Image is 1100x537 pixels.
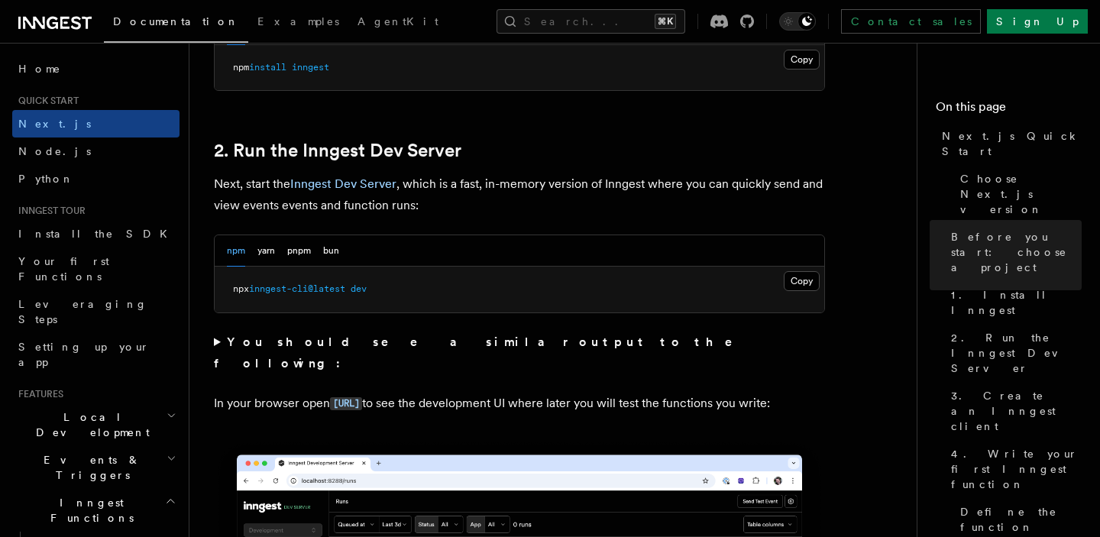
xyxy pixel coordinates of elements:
button: Local Development [12,403,180,446]
kbd: ⌘K [655,14,676,29]
a: 3. Create an Inngest client [945,382,1082,440]
button: Toggle dark mode [779,12,816,31]
button: Copy [784,271,820,291]
a: Install the SDK [12,220,180,247]
a: Next.js Quick Start [936,122,1082,165]
button: yarn [257,235,275,267]
span: Features [12,388,63,400]
button: Inngest Functions [12,489,180,532]
button: Events & Triggers [12,446,180,489]
button: bun [323,235,339,267]
span: Documentation [113,15,239,27]
a: Setting up your app [12,333,180,376]
a: Node.js [12,137,180,165]
span: Inngest tour [12,205,86,217]
a: Contact sales [841,9,981,34]
span: Next.js [18,118,91,130]
code: [URL] [330,397,362,410]
a: Next.js [12,110,180,137]
span: Before you start: choose a project [951,229,1082,275]
span: Inngest Functions [12,495,165,526]
span: Setting up your app [18,341,150,368]
span: Install the SDK [18,228,176,240]
a: Sign Up [987,9,1088,34]
span: Events & Triggers [12,452,167,483]
button: Search...⌘K [497,9,685,34]
a: Inngest Dev Server [290,176,396,191]
span: Quick start [12,95,79,107]
strong: You should see a similar output to the following: [214,335,754,370]
span: npx [233,283,249,294]
a: 1. Install Inngest [945,281,1082,324]
button: Copy [784,50,820,70]
span: dev [351,283,367,294]
span: Define the function [960,504,1082,535]
span: 3. Create an Inngest client [951,388,1082,434]
span: 1. Install Inngest [951,287,1082,318]
button: pnpm [287,235,311,267]
a: 4. Write your first Inngest function [945,440,1082,498]
a: Before you start: choose a project [945,223,1082,281]
span: Choose Next.js version [960,171,1082,217]
span: inngest-cli@latest [249,283,345,294]
a: Python [12,165,180,192]
span: Python [18,173,74,185]
span: 4. Write your first Inngest function [951,446,1082,492]
summary: You should see a similar output to the following: [214,332,825,374]
a: Leveraging Steps [12,290,180,333]
span: Your first Functions [18,255,109,283]
a: 2. Run the Inngest Dev Server [945,324,1082,382]
span: Examples [257,15,339,27]
a: Choose Next.js version [954,165,1082,223]
span: inngest [292,62,329,73]
a: AgentKit [348,5,448,41]
a: [URL] [330,396,362,410]
span: Node.js [18,145,91,157]
a: Your first Functions [12,247,180,290]
a: Examples [248,5,348,41]
span: 2. Run the Inngest Dev Server [951,330,1082,376]
span: npm [233,62,249,73]
a: Home [12,55,180,82]
span: Local Development [12,409,167,440]
span: Next.js Quick Start [942,128,1082,159]
a: Documentation [104,5,248,43]
p: In your browser open to see the development UI where later you will test the functions you write: [214,393,825,415]
span: Home [18,61,61,76]
span: install [249,62,286,73]
span: Leveraging Steps [18,298,147,325]
p: Next, start the , which is a fast, in-memory version of Inngest where you can quickly send and vi... [214,173,825,216]
h4: On this page [936,98,1082,122]
a: 2. Run the Inngest Dev Server [214,140,461,161]
span: AgentKit [357,15,438,27]
button: npm [227,235,245,267]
